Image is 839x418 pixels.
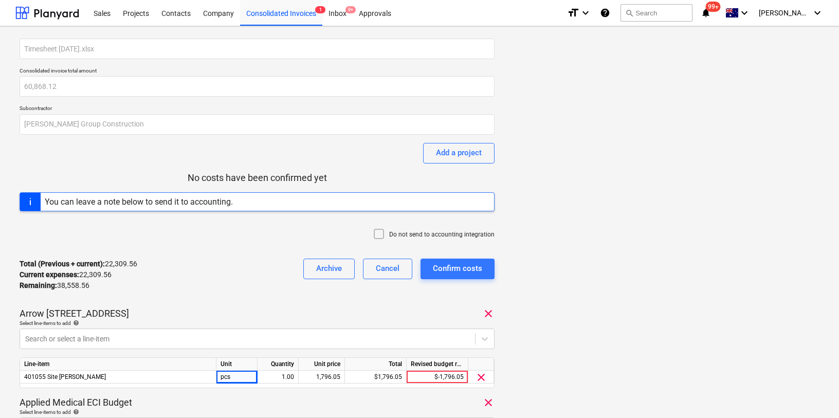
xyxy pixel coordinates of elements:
span: 99+ [706,2,721,12]
p: Applied Medical ECI Budget [20,396,132,409]
div: Unit price [299,358,345,371]
i: Knowledge base [600,7,610,19]
div: Revised budget remaining [407,358,468,371]
p: Arrow [STREET_ADDRESS] [20,307,129,320]
div: Confirm costs [433,262,482,275]
iframe: Chat Widget [788,369,839,418]
i: notifications [701,7,711,19]
i: format_size [567,7,579,19]
p: Consolidated invoice total amount [20,67,495,76]
div: 1.00 [262,371,294,384]
span: help [71,320,79,326]
span: 401055 Site Foreman [24,373,106,380]
span: clear [482,307,495,320]
div: Add a project [436,146,482,159]
strong: Current expenses : [20,270,79,279]
p: Do not send to accounting integration [389,230,495,239]
input: Consolidated invoice name [20,39,495,59]
p: 38,558.56 [20,280,89,291]
input: Consolidated invoice total amount [20,76,495,97]
strong: Remaining : [20,281,57,289]
p: Subcontractor [20,105,495,114]
span: search [625,9,633,17]
span: [PERSON_NAME] [759,9,810,17]
button: Search [621,4,692,22]
div: $1,796.05 [345,371,407,384]
span: clear [475,371,487,384]
span: help [71,409,79,415]
div: Total [345,358,407,371]
div: Quantity [258,358,299,371]
span: clear [482,396,495,409]
div: $-1,796.05 [407,371,468,384]
span: 9+ [345,6,356,13]
div: pcs [216,371,258,384]
div: 1,796.05 [303,371,340,384]
p: 22,309.56 [20,259,137,269]
div: Unit [216,358,258,371]
button: Add a project [423,143,495,163]
button: Archive [303,259,355,279]
p: 22,309.56 [20,269,112,280]
i: keyboard_arrow_down [579,7,592,19]
div: Select line-items to add [20,409,495,415]
button: Cancel [363,259,412,279]
button: Confirm costs [421,259,495,279]
input: Subcontractor [20,114,495,135]
p: No costs have been confirmed yet [20,172,495,184]
div: Cancel [376,262,399,275]
i: keyboard_arrow_down [738,7,751,19]
div: Archive [316,262,342,275]
i: keyboard_arrow_down [811,7,824,19]
div: Select line-items to add [20,320,495,326]
span: 1 [315,6,325,13]
strong: Total (Previous + current) : [20,260,105,268]
div: Line-item [20,358,216,371]
div: You can leave a note below to send it to accounting. [45,197,233,207]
